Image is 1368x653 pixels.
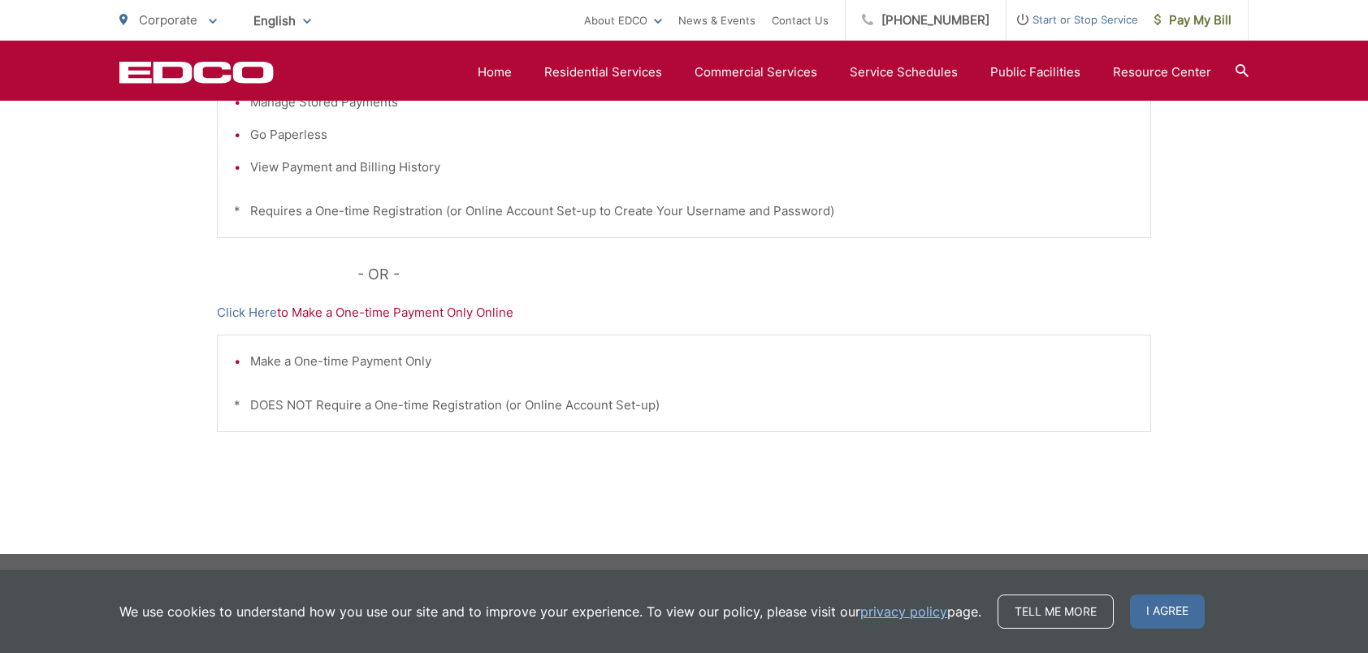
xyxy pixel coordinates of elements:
a: Commercial Services [695,63,817,82]
a: Residential Services [544,63,662,82]
a: Service Schedules [850,63,958,82]
p: * DOES NOT Require a One-time Registration (or Online Account Set-up) [234,396,1134,415]
a: EDCD logo. Return to the homepage. [119,61,274,84]
span: Pay My Bill [1154,11,1232,30]
a: Tell me more [998,595,1114,629]
li: Go Paperless [250,125,1134,145]
span: English [241,6,323,35]
p: to Make a One-time Payment Only Online [217,303,1151,322]
a: Public Facilities [990,63,1080,82]
span: I agree [1130,595,1205,629]
li: View Payment and Billing History [250,158,1134,177]
p: - OR - [357,262,1152,287]
p: * Requires a One-time Registration (or Online Account Set-up to Create Your Username and Password) [234,201,1134,221]
a: privacy policy [860,602,947,621]
a: Resource Center [1113,63,1211,82]
a: Contact Us [772,11,829,30]
li: Make a One-time Payment Only [250,352,1134,371]
p: We use cookies to understand how you use our site and to improve your experience. To view our pol... [119,602,981,621]
a: About EDCO [584,11,662,30]
a: Click Here [217,303,277,322]
li: Manage Stored Payments [250,93,1134,112]
a: Home [478,63,512,82]
span: Corporate [139,12,197,28]
a: News & Events [678,11,755,30]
